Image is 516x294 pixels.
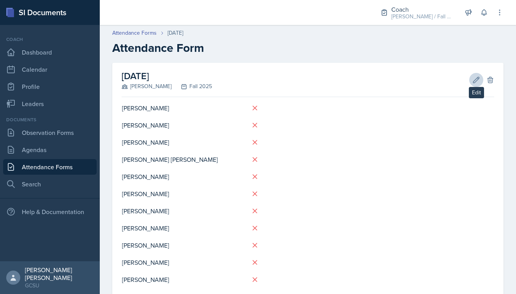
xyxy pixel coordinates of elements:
[122,271,245,288] td: [PERSON_NAME]
[122,237,245,254] td: [PERSON_NAME]
[469,73,483,87] button: Edit
[25,282,94,289] div: GCSU
[391,12,454,21] div: [PERSON_NAME] / Fall 2025
[3,96,97,112] a: Leaders
[3,44,97,60] a: Dashboard
[3,62,97,77] a: Calendar
[122,99,245,117] td: [PERSON_NAME]
[122,202,245,220] td: [PERSON_NAME]
[122,185,245,202] td: [PERSON_NAME]
[3,116,97,123] div: Documents
[25,266,94,282] div: [PERSON_NAME] [PERSON_NAME]
[168,29,183,37] div: [DATE]
[3,142,97,158] a: Agendas
[122,82,212,90] div: [PERSON_NAME] Fall 2025
[122,69,212,83] h2: [DATE]
[3,125,97,140] a: Observation Forms
[112,41,504,55] h2: Attendance Form
[122,117,245,134] td: [PERSON_NAME]
[3,176,97,192] a: Search
[3,204,97,220] div: Help & Documentation
[3,79,97,94] a: Profile
[122,168,245,185] td: [PERSON_NAME]
[122,134,245,151] td: [PERSON_NAME]
[122,254,245,271] td: [PERSON_NAME]
[122,151,245,168] td: [PERSON_NAME] [PERSON_NAME]
[122,220,245,237] td: [PERSON_NAME]
[3,159,97,175] a: Attendance Forms
[391,5,454,14] div: Coach
[112,29,157,37] a: Attendance Forms
[3,36,97,43] div: Coach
